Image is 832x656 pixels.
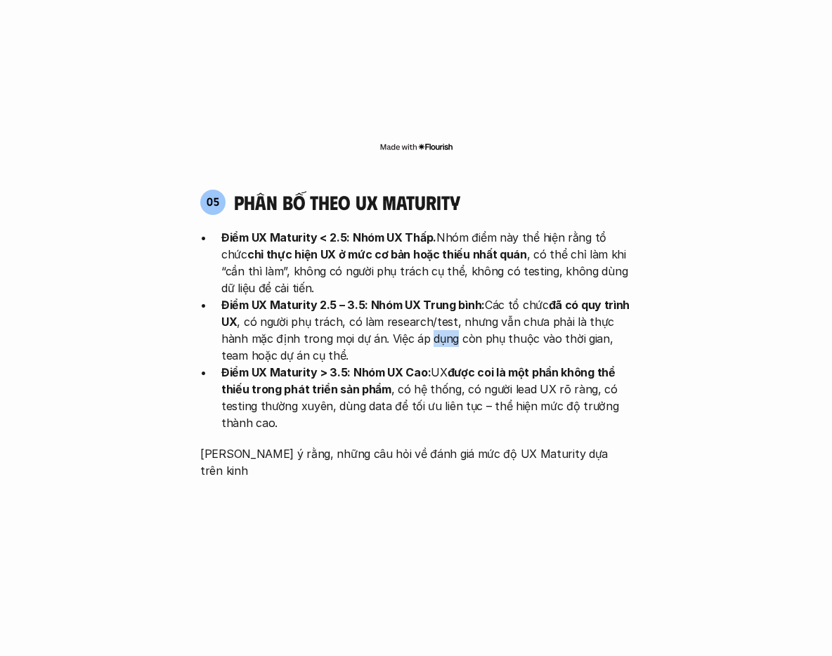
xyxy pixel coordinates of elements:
[221,296,632,364] p: Các tổ chức , có người phụ trách, có làm research/test, nhưng vẫn chưa phải là thực hành mặc định...
[221,365,618,396] strong: được coi là một phần không thể thiếu trong phát triển sản phẩm
[247,247,527,261] strong: chỉ thực hiện UX ở mức cơ bản hoặc thiếu nhất quán
[234,190,460,214] h4: phân bố theo ux maturity
[221,298,485,312] strong: Điểm UX Maturity 2.5 – 3.5: Nhóm UX Trung bình:
[200,445,632,479] p: [PERSON_NAME] ý rằng, những câu hỏi về đánh giá mức độ UX Maturity dựa trên kinh
[207,196,220,207] p: 05
[221,365,431,379] strong: Điểm UX Maturity > 3.5: Nhóm UX Cao:
[221,364,632,431] p: UX , có hệ thống, có người lead UX rõ ràng, có testing thường xuyên, dùng data để tối ưu liên tục...
[221,298,632,329] strong: đã có quy trình UX
[221,229,632,296] p: Nhóm điểm này thể hiện rằng tổ chức , có thể chỉ làm khi “cần thì làm”, không có người phụ trách ...
[221,230,436,244] strong: Điểm UX Maturity < 2.5: Nhóm UX Thấp.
